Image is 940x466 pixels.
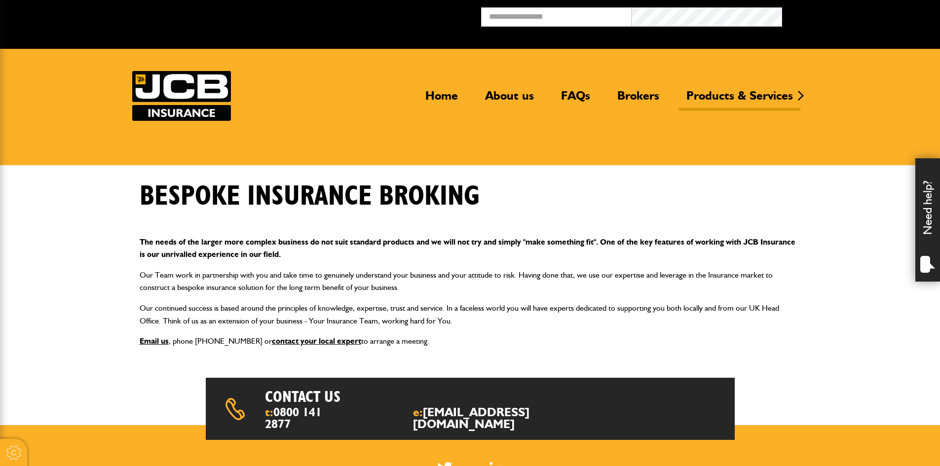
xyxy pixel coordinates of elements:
[265,405,322,431] a: 0800 141 2877
[140,236,801,261] p: The needs of the larger more complex business do not suit standard products and we will not try a...
[272,336,361,346] a: contact your local expert
[140,302,801,327] p: Our continued success is based around the principles of knowledge, expertise, trust and service. ...
[418,88,465,111] a: Home
[140,180,480,213] h1: Bespoke insurance broking
[782,7,933,23] button: Broker Login
[132,71,231,121] img: JCB Insurance Services logo
[915,158,940,282] div: Need help?
[413,405,529,431] a: [EMAIL_ADDRESS][DOMAIN_NAME]
[132,71,231,121] a: JCB Insurance Services
[610,88,667,111] a: Brokers
[265,388,496,406] h2: Contact us
[140,269,801,294] p: Our Team work in partnership with you and take time to genuinely understand your business and you...
[478,88,541,111] a: About us
[679,88,800,111] a: Products & Services
[140,335,801,348] p: , phone [PHONE_NUMBER] or to arrange a meeting.
[140,336,169,346] a: Email us
[265,406,330,430] span: t:
[554,88,598,111] a: FAQs
[413,406,579,430] span: e:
